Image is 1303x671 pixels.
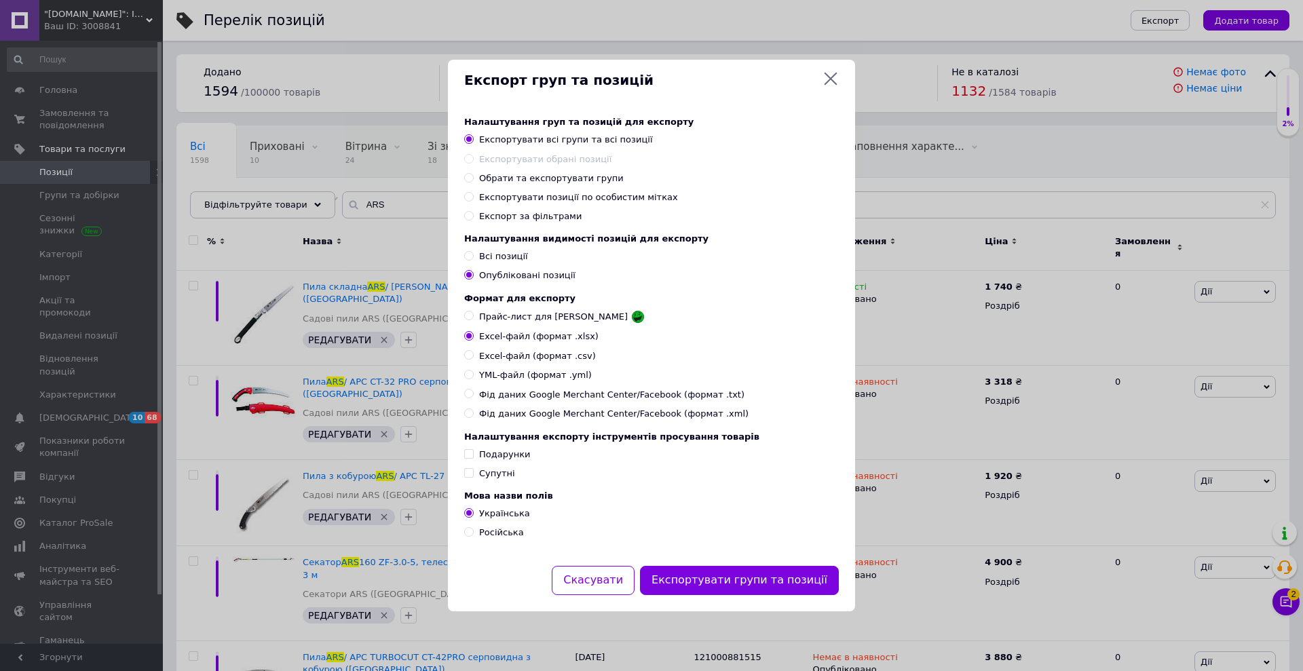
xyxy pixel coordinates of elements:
div: Супутні [479,467,515,480]
div: Налаштування експорту інструментів просування товарів [464,432,839,442]
span: Excel-файл (формат .xlsx) [479,330,599,343]
span: Обрати та експортувати групи [479,173,624,183]
span: Російська [479,527,524,537]
button: Експортувати групи та позиції [640,566,839,595]
span: Експорт груп та позицій [464,71,817,90]
div: Мова назви полів [464,491,839,501]
span: Прайс-лист для [PERSON_NAME] [479,311,628,323]
div: Подарунки [479,448,530,461]
span: Експортувати позиції по особистим мітках [479,192,678,202]
span: Всі позиції [479,251,528,261]
span: Експортувати обрані позиції [479,154,611,164]
div: Налаштування видимості позицій для експорту [464,233,839,244]
span: Українська [479,508,530,518]
span: Фід даних Google Merchant Center/Facebook (формат .xml) [479,408,749,420]
span: Опубліковані позиції [479,270,575,280]
button: Скасувати [552,566,635,595]
div: Налаштування груп та позицій для експорту [464,117,839,127]
span: Фід даних Google Merchant Center/Facebook (формат .txt) [479,389,744,401]
span: Експорт за фільтрами [479,211,582,221]
span: Excel-файл (формат .csv) [479,350,596,362]
span: YML-файл (формат .yml) [479,369,592,381]
span: Експортувати всі групи та всі позиції [479,134,653,145]
div: Формат для експорту [464,293,839,303]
